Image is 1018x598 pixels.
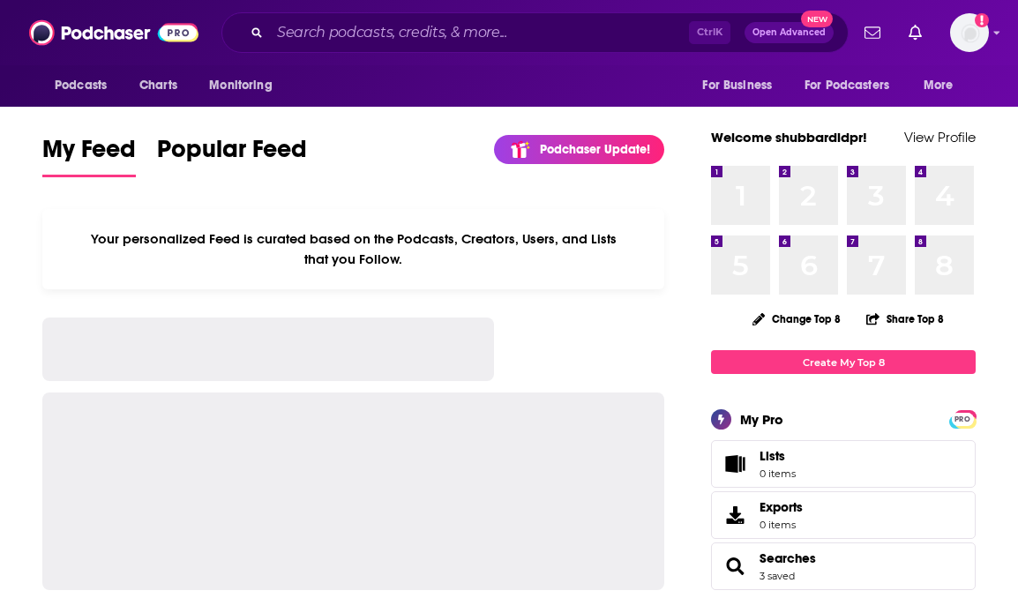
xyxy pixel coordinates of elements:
a: Charts [128,69,188,102]
button: Show profile menu [950,13,989,52]
span: Monitoring [209,73,272,98]
span: Lists [717,452,752,476]
a: View Profile [904,129,976,146]
button: Share Top 8 [865,302,945,336]
span: Lists [760,448,785,464]
a: Show notifications dropdown [902,18,929,48]
button: open menu [42,69,130,102]
a: Popular Feed [157,134,307,177]
button: open menu [197,69,295,102]
a: Lists [711,440,976,488]
a: Create My Top 8 [711,350,976,374]
span: More [924,73,954,98]
span: 0 items [760,467,796,480]
span: Searches [711,542,976,590]
span: PRO [952,413,973,426]
span: For Podcasters [805,73,889,98]
div: Your personalized Feed is curated based on the Podcasts, Creators, Users, and Lists that you Follow. [42,209,664,289]
div: My Pro [740,411,783,428]
a: PRO [952,412,973,425]
span: Exports [760,499,803,515]
button: open menu [911,69,976,102]
a: My Feed [42,134,136,177]
span: 0 items [760,519,803,531]
svg: Add a profile image [975,13,989,27]
input: Search podcasts, credits, & more... [270,19,689,47]
a: Searches [717,554,752,579]
span: For Business [702,73,772,98]
img: User Profile [950,13,989,52]
span: Logged in as shubbardidpr [950,13,989,52]
a: Exports [711,491,976,539]
button: Open AdvancedNew [745,22,834,43]
a: Welcome shubbardidpr! [711,129,867,146]
a: 3 saved [760,570,795,582]
span: Exports [717,503,752,527]
span: Open Advanced [752,28,826,37]
a: Show notifications dropdown [857,18,887,48]
div: Search podcasts, credits, & more... [221,12,849,53]
span: Charts [139,73,177,98]
button: open menu [793,69,915,102]
button: Change Top 8 [742,308,851,330]
span: Popular Feed [157,134,307,175]
span: Ctrl K [689,21,730,44]
button: open menu [690,69,794,102]
span: Lists [760,448,796,464]
span: Podcasts [55,73,107,98]
span: New [801,11,833,27]
p: Podchaser Update! [540,142,650,157]
span: My Feed [42,134,136,175]
img: Podchaser - Follow, Share and Rate Podcasts [29,16,198,49]
a: Searches [760,550,816,566]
